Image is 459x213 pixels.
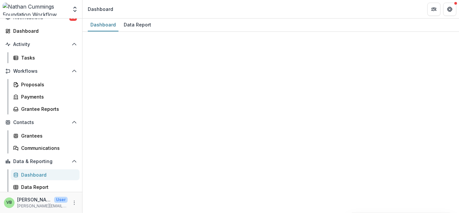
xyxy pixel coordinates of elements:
[13,159,69,164] span: Data & Reporting
[88,6,113,13] div: Dashboard
[13,120,69,125] span: Contacts
[13,68,69,74] span: Workflows
[70,199,78,207] button: More
[3,3,68,16] img: Nathan Cummings Foundation Workflow Sandbox logo
[11,169,80,180] a: Dashboard
[11,52,80,63] a: Tasks
[3,156,80,167] button: Open Data & Reporting
[11,182,80,192] a: Data Report
[11,79,80,90] a: Proposals
[21,145,74,151] div: Communications
[17,196,51,203] p: [PERSON_NAME]
[121,19,154,31] a: Data Report
[443,3,456,16] button: Get Help
[13,27,74,34] div: Dashboard
[3,66,80,76] button: Open Workflows
[85,4,116,14] nav: breadcrumb
[121,20,154,29] div: Data Report
[21,93,74,100] div: Payments
[88,19,118,31] a: Dashboard
[54,197,68,203] p: User
[21,132,74,139] div: Grantees
[21,54,74,61] div: Tasks
[21,184,74,191] div: Data Report
[21,81,74,88] div: Proposals
[427,3,441,16] button: Partners
[70,3,80,16] button: Open entity switcher
[11,143,80,153] a: Communications
[3,117,80,128] button: Open Contacts
[21,106,74,112] div: Grantee Reports
[7,200,12,205] div: Valerie Boucard
[11,104,80,114] a: Grantee Reports
[11,91,80,102] a: Payments
[21,171,74,178] div: Dashboard
[17,203,68,209] p: [PERSON_NAME][EMAIL_ADDRESS][PERSON_NAME][DOMAIN_NAME]
[3,25,80,36] a: Dashboard
[88,20,118,29] div: Dashboard
[11,130,80,141] a: Grantees
[3,39,80,50] button: Open Activity
[13,42,69,47] span: Activity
